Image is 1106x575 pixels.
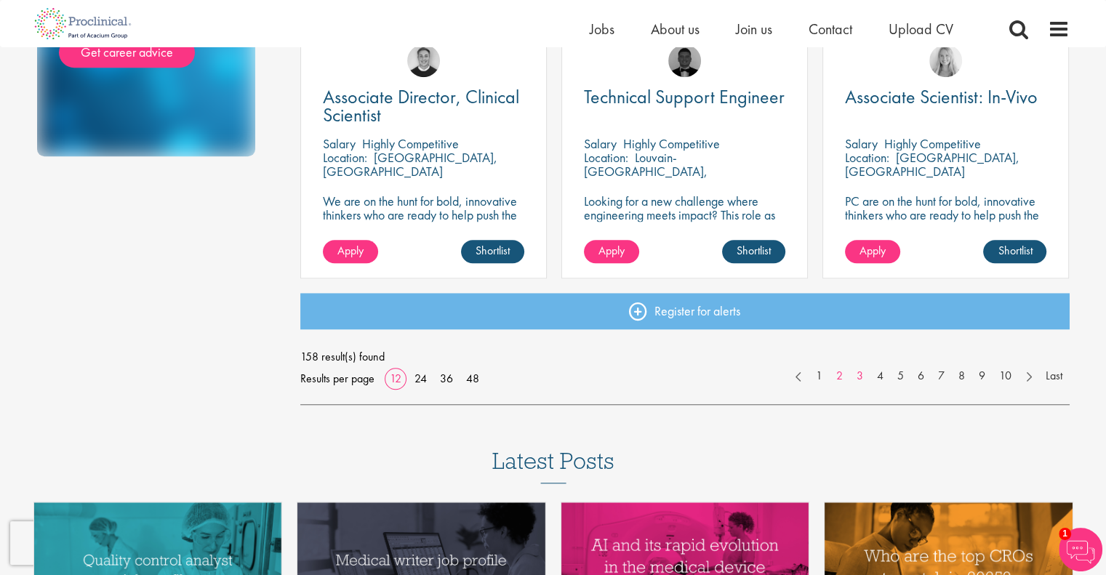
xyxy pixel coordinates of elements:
a: 3 [849,368,870,385]
a: Associate Scientist: In-Vivo [845,88,1046,106]
a: Jobs [590,20,614,39]
a: Apply [584,240,639,263]
span: 1 [1059,528,1071,540]
a: 4 [870,368,891,385]
span: Apply [859,243,886,258]
span: Salary [845,135,878,152]
a: 8 [951,368,972,385]
p: Highly Competitive [362,135,459,152]
span: Associate Scientist: In-Vivo [845,84,1038,109]
a: Shortlist [983,240,1046,263]
p: [GEOGRAPHIC_DATA], [GEOGRAPHIC_DATA] [323,149,497,180]
span: Associate Director, Clinical Scientist [323,84,519,127]
p: Highly Competitive [623,135,720,152]
span: Results per page [300,368,374,390]
a: Apply [323,240,378,263]
a: About us [651,20,700,39]
a: Apply [845,240,900,263]
a: Associate Director, Clinical Scientist [323,88,524,124]
a: 36 [435,371,458,386]
a: Shortlist [461,240,524,263]
a: 48 [461,371,484,386]
p: We are on the hunt for bold, innovative thinkers who are ready to help push the boundaries of sci... [323,194,524,249]
span: Location: [845,149,889,166]
span: Salary [584,135,617,152]
span: Salary [323,135,356,152]
img: Chatbot [1059,528,1102,571]
a: 2 [829,368,850,385]
span: Technical Support Engineer [584,84,785,109]
a: Join us [736,20,772,39]
span: 158 result(s) found [300,346,1070,368]
a: 12 [385,371,406,386]
a: Contact [809,20,852,39]
img: Tom Stables [668,44,701,77]
a: Last [1038,368,1070,385]
h3: Latest Posts [492,449,614,483]
a: 1 [809,368,830,385]
a: 5 [890,368,911,385]
p: Louvain-[GEOGRAPHIC_DATA], [GEOGRAPHIC_DATA] [584,149,708,193]
img: Shannon Briggs [929,44,962,77]
iframe: reCAPTCHA [10,521,196,565]
p: Looking for a new challenge where engineering meets impact? This role as Technical Support Engine... [584,194,785,249]
a: Upload CV [889,20,953,39]
p: Highly Competitive [884,135,981,152]
p: [GEOGRAPHIC_DATA], [GEOGRAPHIC_DATA] [845,149,1019,180]
a: 24 [409,371,432,386]
span: Apply [598,243,625,258]
span: Location: [584,149,628,166]
a: 9 [971,368,993,385]
span: Location: [323,149,367,166]
a: 7 [931,368,952,385]
span: Apply [337,243,364,258]
a: Shortlist [722,240,785,263]
a: Technical Support Engineer [584,88,785,106]
a: Get career advice [59,37,195,68]
a: 10 [992,368,1019,385]
img: Bo Forsen [407,44,440,77]
p: PC are on the hunt for bold, innovative thinkers who are ready to help push the boundaries of sci... [845,194,1046,249]
a: 6 [910,368,931,385]
a: Register for alerts [300,293,1070,329]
